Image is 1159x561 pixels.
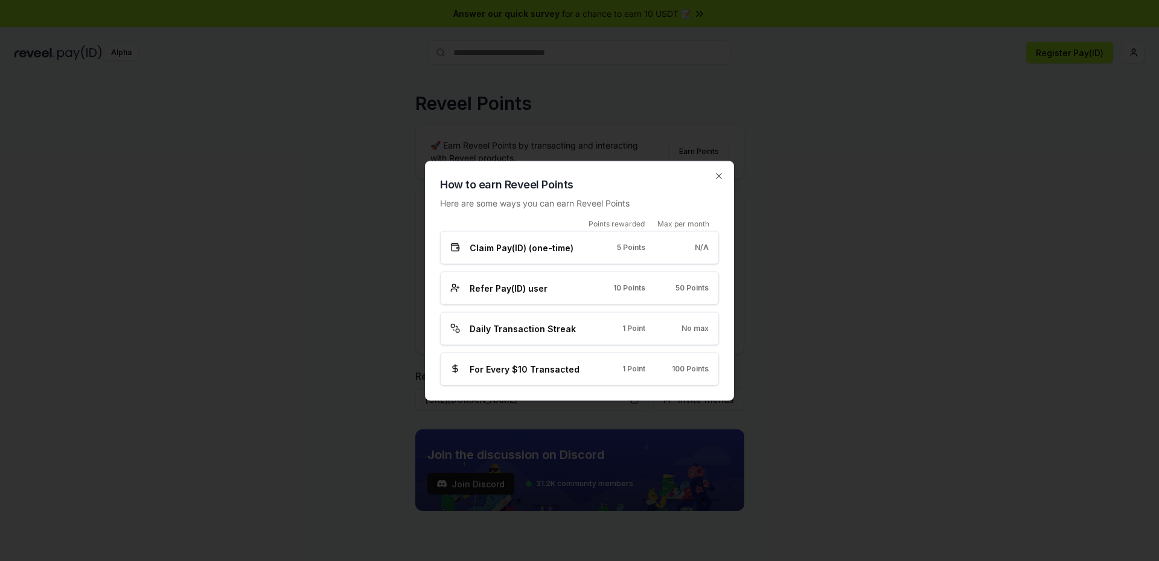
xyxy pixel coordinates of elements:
[622,364,645,374] span: 1 Point
[617,243,645,252] span: 5 Points
[675,283,709,293] span: 50 Points
[682,324,709,333] span: No max
[440,176,719,193] h2: How to earn Reveel Points
[695,243,709,252] span: N/A
[440,196,719,209] p: Here are some ways you can earn Reveel Points
[613,283,645,293] span: 10 Points
[589,219,645,228] span: Points rewarded
[470,362,579,375] span: For Every $10 Transacted
[470,281,548,294] span: Refer Pay(ID) user
[622,324,645,333] span: 1 Point
[470,322,576,335] span: Daily Transaction Streak
[470,241,573,254] span: Claim Pay(ID) (one-time)
[672,364,709,374] span: 100 Points
[657,219,709,228] span: Max per month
